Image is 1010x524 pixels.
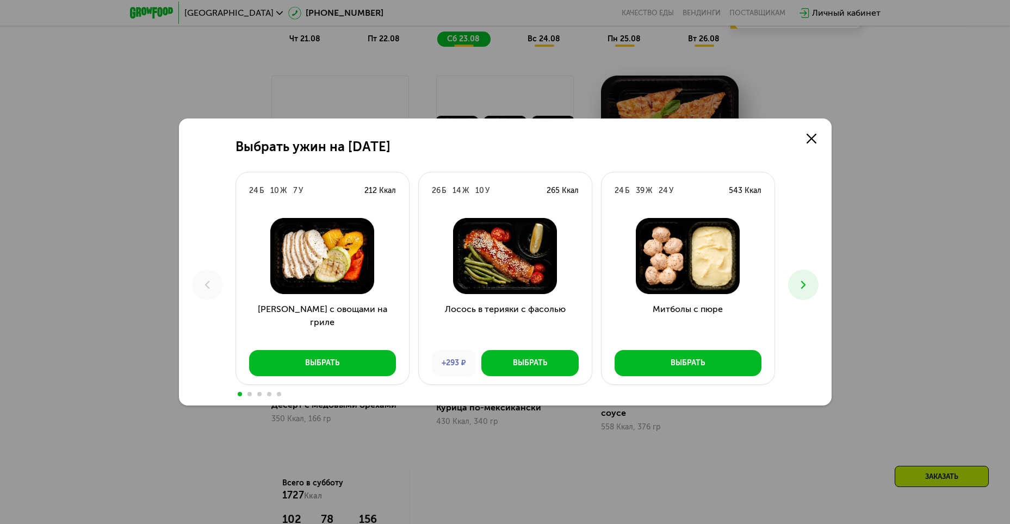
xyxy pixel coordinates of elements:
div: У [669,185,673,196]
div: Выбрать [671,358,705,369]
div: +293 ₽ [432,350,476,376]
div: Б [442,185,446,196]
div: Ж [462,185,469,196]
h2: Выбрать ужин на [DATE] [236,139,391,154]
div: 14 [453,185,461,196]
img: Митболы с пюре [610,218,766,294]
div: 10 [270,185,279,196]
div: 24 [249,185,258,196]
div: 24 [659,185,668,196]
div: 212 Ккал [364,185,396,196]
div: 39 [636,185,645,196]
button: Выбрать [615,350,761,376]
div: У [485,185,489,196]
div: Б [259,185,264,196]
h3: [PERSON_NAME] с овощами на гриле [236,303,409,342]
div: 24 [615,185,624,196]
div: Ж [646,185,652,196]
h3: Лосось в терияки с фасолью [419,303,592,342]
h3: Митболы с пюре [602,303,774,342]
div: 26 [432,185,441,196]
div: Ж [280,185,287,196]
div: 543 Ккал [729,185,761,196]
div: 7 [293,185,298,196]
div: 10 [475,185,484,196]
button: Выбрать [249,350,396,376]
div: Выбрать [513,358,547,369]
div: У [299,185,303,196]
button: Выбрать [481,350,579,376]
div: Б [625,185,629,196]
div: Выбрать [305,358,339,369]
img: Лосось в терияки с фасолью [427,218,583,294]
img: Курица с овощами на гриле [245,218,400,294]
div: 265 Ккал [547,185,579,196]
